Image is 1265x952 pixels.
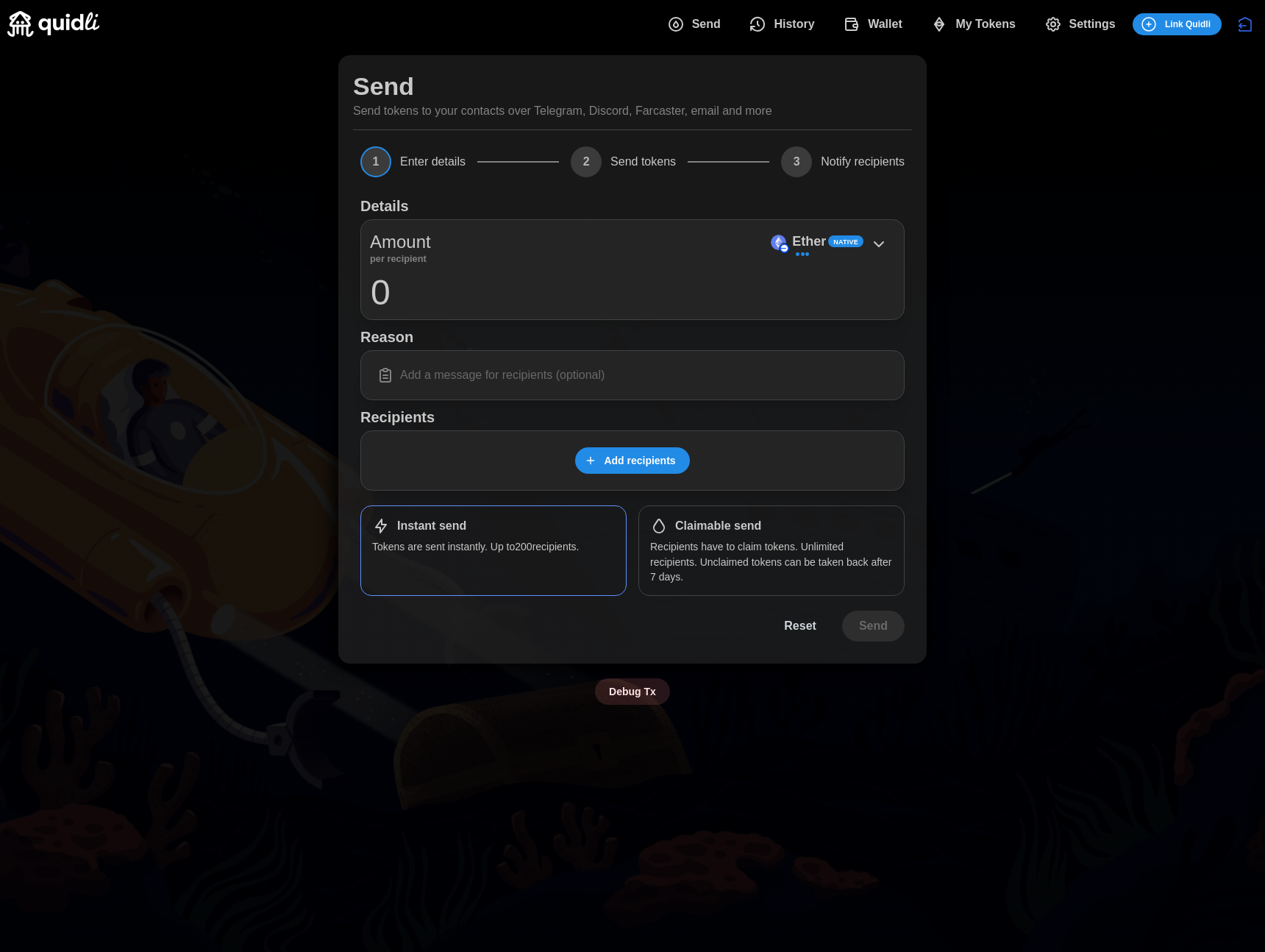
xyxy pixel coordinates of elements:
[859,611,888,641] span: Send
[397,519,466,534] h1: Instant send
[767,611,833,642] button: Reset
[655,9,738,40] button: Send
[571,146,602,177] span: 2
[842,611,905,642] button: Send
[1133,13,1222,35] button: Link Quidli
[781,146,812,177] span: 3
[771,235,786,250] img: Ether (on Base)
[1233,12,1258,37] button: Disconnect
[372,539,615,554] p: Tokens are sent instantly. Up to 200 recipients.
[370,255,431,263] p: per recipient
[360,196,409,216] h1: Details
[1033,9,1133,40] button: Settings
[609,679,656,704] span: Debug Tx
[370,360,895,391] input: Add a message for recipients (optional)
[1069,10,1116,39] span: Settings
[1165,14,1211,35] span: Link Quidli
[692,10,721,39] span: Send
[604,448,675,473] span: Add recipients
[353,70,414,102] h1: Send
[738,9,832,40] button: History
[919,9,1033,40] button: My Tokens
[370,274,895,310] input: 0
[832,9,919,40] button: Wallet
[774,10,814,39] span: History
[360,146,391,177] span: 1
[833,237,858,247] span: Native
[360,146,466,177] button: 1Enter details
[675,519,761,534] h1: Claimable send
[400,156,466,168] span: Enter details
[370,229,431,255] p: Amount
[353,102,772,121] p: Send tokens to your contacts over Telegram, Discord, Farcaster, email and more
[955,10,1016,39] span: My Tokens
[360,327,905,347] h1: Reason
[781,146,905,177] button: 3Notify recipients
[868,10,902,39] span: Wallet
[360,408,905,427] h1: Recipients
[595,678,670,705] button: Debug Tx
[7,11,99,37] img: Quidli
[792,231,826,252] p: Ether
[650,539,893,584] p: Recipients have to claim tokens. Unlimited recipients. Unclaimed tokens can be taken back after 7...
[821,156,905,168] span: Notify recipients
[784,611,816,641] span: Reset
[575,447,689,474] button: Add recipients
[610,156,676,168] span: Send tokens
[571,146,676,177] button: 2Send tokens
